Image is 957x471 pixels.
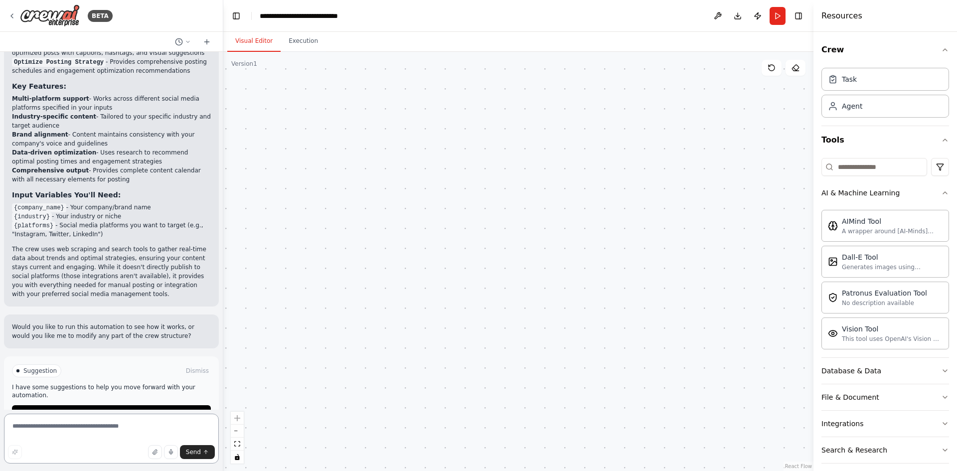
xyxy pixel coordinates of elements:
[20,4,80,27] img: Logo
[260,11,367,21] nav: breadcrumb
[842,101,862,111] div: Agent
[12,203,211,212] li: - Your company/brand name
[12,82,66,90] strong: Key Features:
[828,328,838,338] img: VisionTool
[12,148,211,166] li: - Uses research to recommend optimal posting times and engagement strategies
[184,366,211,376] button: Dismiss
[12,212,211,221] li: - Your industry or niche
[12,130,211,148] li: - Content maintains consistency with your company's voice and guidelines
[828,221,838,231] img: AIMindTool
[12,167,89,174] strong: Comprehensive output
[12,113,96,120] strong: Industry-specific content
[88,10,113,22] div: BETA
[821,384,949,410] button: File & Document
[12,149,96,156] strong: Data-driven optimization
[180,445,215,459] button: Send
[12,131,68,138] strong: Brand alignment
[281,31,326,52] button: Execution
[186,448,201,456] span: Send
[229,9,243,23] button: Hide left sidebar
[227,31,281,52] button: Visual Editor
[821,126,949,154] button: Tools
[12,212,52,221] code: {industry}
[821,180,949,206] button: AI & Machine Learning
[12,405,211,421] button: Run Automation
[821,36,949,64] button: Crew
[164,445,178,459] button: Click to speak your automation idea
[12,221,55,230] code: {platforms}
[12,245,211,299] p: The crew uses web scraping and search tools to gather real-time data about trends and optimal str...
[842,288,927,298] div: Patronus Evaluation Tool
[12,191,121,199] strong: Input Variables You'll Need:
[12,57,211,75] li: - Provides comprehensive posting schedules and engagement optimization recommendations
[785,464,812,469] a: React Flow attribution
[12,58,106,67] code: Optimize Posting Strategy
[231,451,244,464] button: toggle interactivity
[821,366,881,376] div: Database & Data
[8,445,22,459] button: Improve this prompt
[842,216,943,226] div: AIMind Tool
[821,437,949,463] button: Search & Research
[821,358,949,384] button: Database & Data
[821,64,949,126] div: Crew
[12,112,211,130] li: - Tailored to your specific industry and target audience
[821,10,862,22] h4: Resources
[12,203,66,212] code: {company_name}
[842,227,943,235] div: A wrapper around [AI-Minds]([URL][DOMAIN_NAME]). Useful for when you need answers to questions fr...
[821,188,900,198] div: AI & Machine Learning
[12,221,211,239] li: - Social media platforms you want to target (e.g., "Instagram, Twitter, LinkedIn")
[828,257,838,267] img: DallETool
[231,438,244,451] button: fit view
[12,166,211,184] li: - Provides complete content calendar with all necessary elements for posting
[199,36,215,48] button: Start a new chat
[821,206,949,357] div: AI & Machine Learning
[821,419,863,429] div: Integrations
[842,299,927,307] div: No description available
[231,425,244,438] button: zoom out
[821,445,887,455] div: Search & Research
[23,367,57,375] span: Suggestion
[12,94,211,112] li: - Works across different social media platforms specified in your inputs
[231,60,257,68] div: Version 1
[842,74,857,84] div: Task
[12,95,89,102] strong: Multi-platform support
[821,392,879,402] div: File & Document
[792,9,805,23] button: Hide right sidebar
[842,263,943,271] div: Generates images using OpenAI's Dall-E model.
[171,36,195,48] button: Switch to previous chat
[148,445,162,459] button: Upload files
[842,324,943,334] div: Vision Tool
[842,252,943,262] div: Dall-E Tool
[92,409,140,417] span: Run Automation
[231,412,244,464] div: React Flow controls
[821,411,949,437] button: Integrations
[12,383,211,399] p: I have some suggestions to help you move forward with your automation.
[828,293,838,303] img: PatronusEvalTool
[842,335,943,343] div: This tool uses OpenAI's Vision API to describe the contents of an image.
[12,322,211,340] p: Would you like to run this automation to see how it works, or would you like me to modify any par...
